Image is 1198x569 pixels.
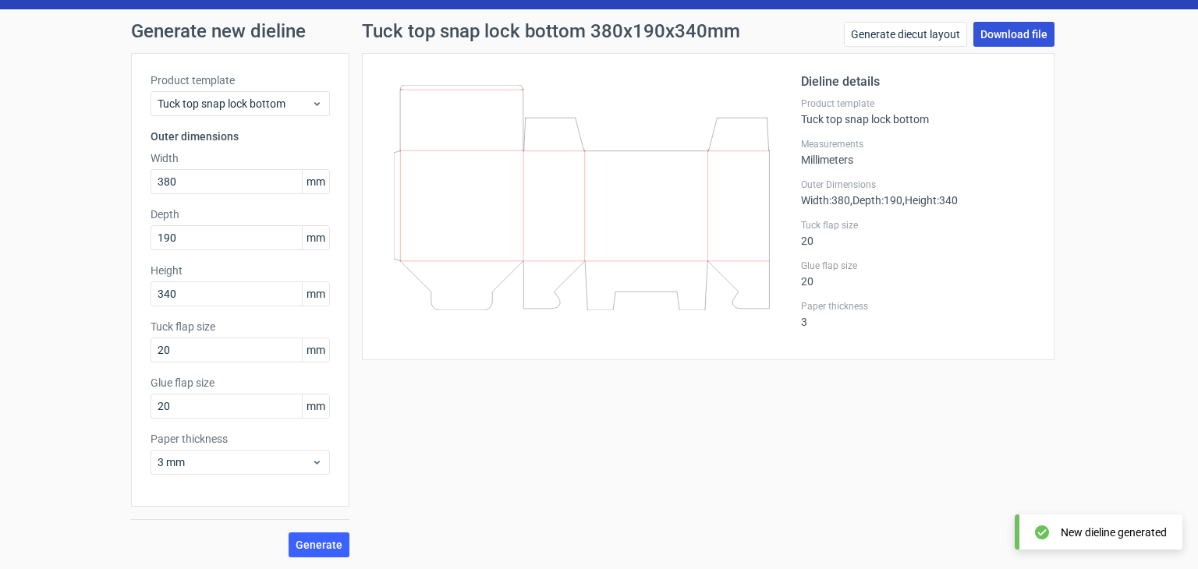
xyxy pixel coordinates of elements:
span: mm [302,282,329,306]
label: Measurements [801,138,1035,150]
span: Tuck top snap lock bottom [158,96,311,111]
div: 20 [801,219,1035,247]
label: Tuck flap size [801,219,1035,231]
label: Tuck flap size [151,319,330,334]
span: , Depth : 190 [850,194,902,207]
label: Height [151,263,330,278]
span: mm [302,170,329,193]
span: Generate [296,539,342,550]
a: Generate diecut layout [844,22,967,47]
label: Paper thickness [801,300,1035,313]
label: Glue flap size [801,260,1035,272]
span: , Height : 340 [902,194,958,207]
label: Product template [151,72,330,88]
a: Download file [973,22,1054,47]
h1: Generate new dieline [131,22,1067,41]
span: mm [302,226,329,249]
div: 20 [801,260,1035,288]
div: Millimeters [801,138,1035,166]
h3: Outer dimensions [151,129,330,144]
span: mm [302,394,329,418]
h2: Dieline details [801,72,1035,91]
span: 3 mm [158,454,311,470]
button: Generate [289,532,349,557]
h1: Tuck top snap lock bottom 380x190x340mm [362,22,740,41]
label: Product template [801,97,1035,110]
label: Depth [151,207,330,222]
div: Tuck top snap lock bottom [801,97,1035,125]
div: 3 [801,300,1035,328]
label: Paper thickness [151,431,330,447]
span: mm [302,338,329,362]
label: Glue flap size [151,375,330,391]
label: Width [151,150,330,166]
label: Outer Dimensions [801,178,1035,191]
span: Width : 380 [801,194,850,207]
div: New dieline generated [1061,525,1167,540]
